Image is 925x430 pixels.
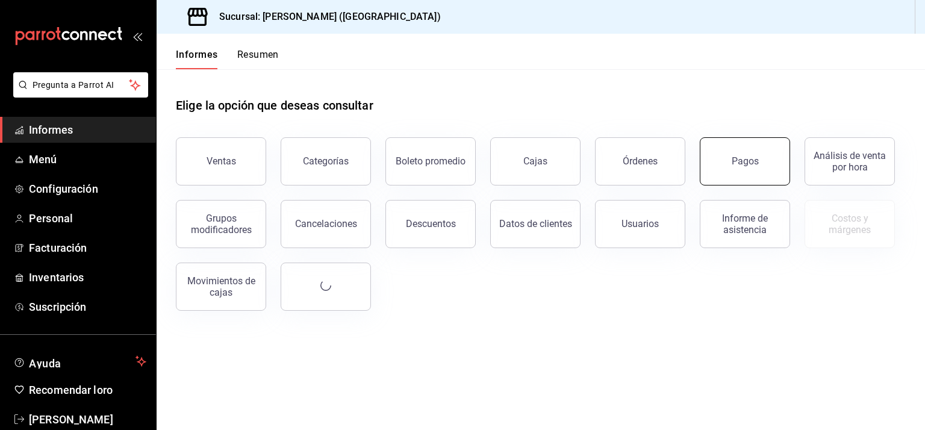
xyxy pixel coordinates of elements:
[29,182,98,195] font: Configuración
[814,150,886,173] font: Análisis de venta por hora
[207,155,236,167] font: Ventas
[595,200,685,248] button: Usuarios
[29,241,87,254] font: Facturación
[29,153,57,166] font: Menú
[295,218,357,229] font: Cancelaciones
[406,218,456,229] font: Descuentos
[219,11,441,22] font: Sucursal: [PERSON_NAME] ([GEOGRAPHIC_DATA])
[29,301,86,313] font: Suscripción
[176,137,266,185] button: Ventas
[132,31,142,41] button: abrir_cajón_menú
[490,200,581,248] button: Datos de clientes
[237,49,279,60] font: Resumen
[805,137,895,185] button: Análisis de venta por hora
[29,123,73,136] font: Informes
[700,200,790,248] button: Informe de asistencia
[595,137,685,185] button: Órdenes
[303,155,349,167] font: Categorías
[176,49,218,60] font: Informes
[396,155,466,167] font: Boleto promedio
[8,87,148,100] a: Pregunta a Parrot AI
[29,357,61,370] font: Ayuda
[29,271,84,284] font: Inventarios
[490,137,581,185] button: Cajas
[385,200,476,248] button: Descuentos
[805,200,895,248] button: Contrata inventarios para ver este informe
[281,200,371,248] button: Cancelaciones
[176,48,279,69] div: pestañas de navegación
[191,213,252,235] font: Grupos modificadores
[621,218,659,229] font: Usuarios
[281,137,371,185] button: Categorías
[732,155,759,167] font: Pagos
[623,155,658,167] font: Órdenes
[385,137,476,185] button: Boleto promedio
[29,384,113,396] font: Recomendar loro
[523,155,547,167] font: Cajas
[33,80,114,90] font: Pregunta a Parrot AI
[29,413,113,426] font: [PERSON_NAME]
[499,218,572,229] font: Datos de clientes
[176,263,266,311] button: Movimientos de cajas
[176,200,266,248] button: Grupos modificadores
[176,98,373,113] font: Elige la opción que deseas consultar
[829,213,871,235] font: Costos y márgenes
[29,212,73,225] font: Personal
[13,72,148,98] button: Pregunta a Parrot AI
[700,137,790,185] button: Pagos
[187,275,255,298] font: Movimientos de cajas
[722,213,768,235] font: Informe de asistencia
